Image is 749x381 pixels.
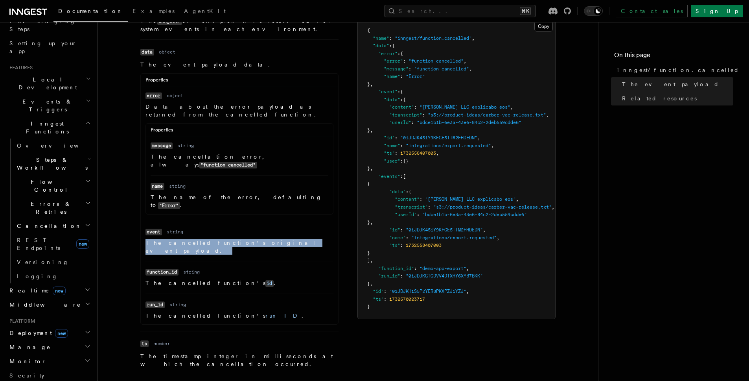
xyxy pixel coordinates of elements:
[145,301,165,308] code: run_id
[6,14,92,36] a: Leveraging Steps
[378,89,398,94] span: "event"
[14,219,92,233] button: Cancellation
[6,283,92,298] button: Realtimenew
[477,135,480,141] span: ,
[6,318,35,324] span: Platform
[167,92,183,99] dd: object
[367,281,370,287] span: }
[151,153,328,169] p: The cancellation error, always
[403,97,406,102] span: {
[133,8,175,14] span: Examples
[151,142,173,149] code: message
[151,183,164,190] code: name
[395,196,420,202] span: "content"
[6,298,92,312] button: Middleware
[483,227,486,233] span: ,
[534,21,553,31] button: Copy
[616,5,688,17] a: Contact sales
[367,166,370,171] span: }
[466,289,469,294] span: ,
[619,91,733,105] a: Related resources
[420,196,422,202] span: :
[14,153,92,175] button: Steps & Workflows
[14,222,82,230] span: Cancellation
[14,233,92,255] a: REST Endpointsnew
[617,66,739,74] span: inngest/function.cancelled
[6,357,46,365] span: Monitor
[472,35,475,41] span: ,
[367,220,370,225] span: }
[14,200,85,216] span: Errors & Retries
[516,196,519,202] span: ,
[400,74,403,79] span: :
[6,120,85,135] span: Inngest Functions
[411,235,497,240] span: "integrations/export.requested"
[140,352,339,368] p: The timestamp integer in milliseconds at which the cancellation occurred.
[265,313,302,319] a: run ID
[428,204,431,210] span: :
[400,150,436,156] span: 1732558407003
[6,36,92,58] a: Setting up your app
[14,175,92,197] button: Flow Control
[367,81,370,87] span: }
[14,178,85,194] span: Flow Control
[428,112,546,118] span: "s3://product-ideas/carber-vac-release.txt"
[433,204,552,210] span: "s3://product-ideas/carber-vac-release.txt"
[140,340,149,347] code: ts
[466,266,469,271] span: ,
[370,128,373,133] span: ,
[367,128,370,133] span: }
[389,104,414,110] span: "content"
[389,296,425,302] span: 1732570023717
[6,301,81,309] span: Middleware
[384,97,400,102] span: "data"
[378,174,400,179] span: "events"
[146,127,333,137] div: Properties
[406,143,491,148] span: "integrations/export.requested"
[158,202,180,209] code: "Error"
[400,227,403,233] span: :
[6,139,92,283] div: Inngest Functions
[14,269,92,283] a: Logging
[409,189,411,194] span: {
[6,65,33,71] span: Features
[58,8,123,14] span: Documentation
[6,343,51,351] span: Manage
[406,227,483,233] span: "01JDJK451Y9KFGE5TTM2FHDEDN"
[403,58,406,64] span: :
[145,103,333,118] p: Data about the error payload as returned from the cancelled function.
[370,166,373,171] span: ,
[141,77,338,87] div: Properties
[403,174,406,179] span: [
[367,181,370,187] span: {
[55,329,68,338] span: new
[384,150,395,156] span: "ts"
[6,354,92,368] button: Monitor
[400,51,403,56] span: {
[9,372,44,379] span: Security
[400,273,403,279] span: :
[420,104,510,110] span: "[PERSON_NAME] LLC explicabo eos"
[145,92,162,99] code: error
[584,6,603,16] button: Toggle dark mode
[184,8,226,14] span: AgentKit
[265,280,274,287] code: id
[395,35,472,41] span: "inngest/function.cancelled"
[398,89,400,94] span: :
[389,189,406,194] span: "data"
[385,5,536,17] button: Search...⌘K
[389,112,422,118] span: "transcript"
[76,239,89,249] span: new
[384,135,395,141] span: "id"
[389,120,411,125] span: "userId"
[145,239,333,255] p: The cancelled function's original event payload.
[614,50,733,63] h4: On this page
[6,340,92,354] button: Manage
[367,258,370,263] span: ]
[497,235,499,240] span: ,
[145,279,333,287] p: The cancelled function's .
[14,197,92,219] button: Errors & Retries
[406,273,483,279] span: "01JDJKGTGDVV4DTXHY6XYB7BKK"
[425,196,516,202] span: "[PERSON_NAME] LLC explicabo eos"
[436,150,439,156] span: ,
